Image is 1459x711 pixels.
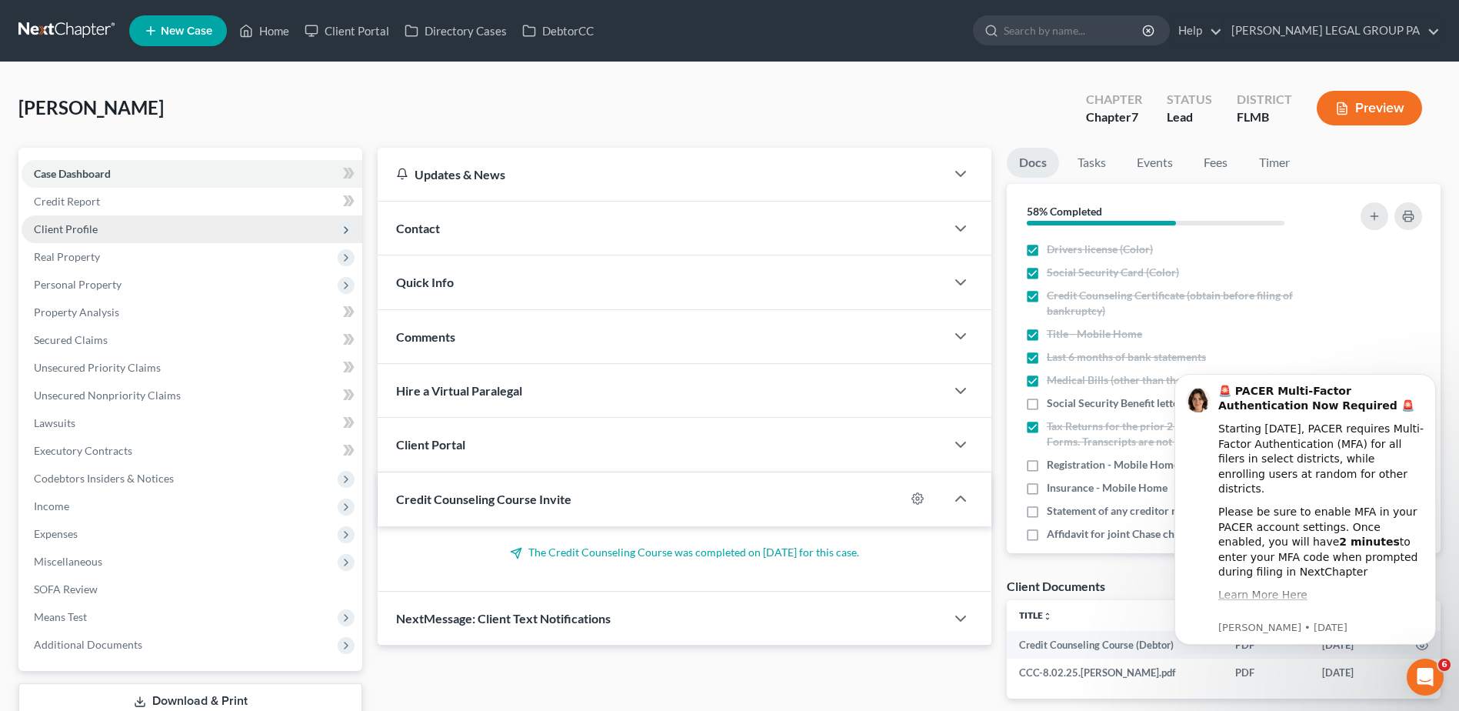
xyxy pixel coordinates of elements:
[18,96,164,118] span: [PERSON_NAME]
[34,361,161,374] span: Unsecured Priority Claims
[1047,288,1319,319] span: Credit Counseling Certificate (obtain before filing of bankruptcy)
[232,17,297,45] a: Home
[1317,91,1422,125] button: Preview
[1224,17,1440,45] a: [PERSON_NAME] LEGAL GROUP PA
[1237,91,1292,108] div: District
[22,326,362,354] a: Secured Claims
[1047,419,1319,449] span: Tax Returns for the prior 2 years (Including 1099 & w-2's Forms. Transcripts are not permitted)
[34,416,75,429] span: Lawsuits
[22,576,362,603] a: SOFA Review
[1027,205,1102,218] strong: 58% Completed
[396,611,611,626] span: NextMessage: Client Text Notifications
[1171,17,1222,45] a: Help
[1047,326,1142,342] span: Title - Mobile Home
[22,299,362,326] a: Property Analysis
[1047,526,1308,542] span: Affidavit for joint Chase checking account with mother
[34,389,181,402] span: Unsecured Nonpriority Claims
[1065,148,1118,178] a: Tasks
[1247,148,1302,178] a: Timer
[1004,16,1144,45] input: Search by name...
[1310,659,1404,686] td: [DATE]
[34,278,122,291] span: Personal Property
[34,527,78,540] span: Expenses
[1151,360,1459,654] iframe: Intercom notifications message
[34,444,132,457] span: Executory Contracts
[396,492,571,506] span: Credit Counseling Course Invite
[1191,148,1241,178] a: Fees
[1086,108,1142,126] div: Chapter
[1019,609,1052,621] a: Titleunfold_more
[1047,265,1179,280] span: Social Security Card (Color)
[161,25,212,37] span: New Case
[1007,659,1223,686] td: CCC-8.02.25.[PERSON_NAME].pdf
[34,305,119,319] span: Property Analysis
[34,250,100,263] span: Real Property
[1047,480,1168,496] span: Insurance - Mobile Home
[1047,242,1153,257] span: Drivers license (Color)
[1407,659,1444,696] iframe: Intercom live chat
[396,329,455,344] span: Comments
[1047,396,1257,411] span: Social Security Benefit letters - 2024 & 2023
[34,638,142,651] span: Additional Documents
[1167,108,1212,126] div: Lead
[1167,91,1212,108] div: Status
[1131,109,1138,124] span: 7
[22,409,362,437] a: Lawsuits
[34,195,100,208] span: Credit Report
[34,167,111,180] span: Case Dashboard
[1047,349,1206,365] span: Last 6 months of bank statements
[1043,612,1052,621] i: unfold_more
[396,221,440,235] span: Contact
[297,17,397,45] a: Client Portal
[1237,108,1292,126] div: FLMB
[34,222,98,235] span: Client Profile
[22,437,362,465] a: Executory Contracts
[67,261,273,275] p: Message from Emma, sent 6w ago
[1007,578,1105,594] div: Client Documents
[1086,91,1142,108] div: Chapter
[396,166,927,182] div: Updates & News
[397,17,515,45] a: Directory Cases
[34,499,69,512] span: Income
[34,555,102,568] span: Miscellaneous
[34,610,87,623] span: Means Test
[396,383,522,398] span: Hire a Virtual Paralegal
[396,545,973,560] p: The Credit Counseling Course was completed on [DATE] for this case.
[1047,372,1297,388] span: Medical Bills (other than the ones already submitted)
[396,275,454,289] span: Quick Info
[1124,148,1185,178] a: Events
[1007,631,1223,659] td: Credit Counseling Course (Debtor)
[34,582,98,596] span: SOFA Review
[1223,659,1310,686] td: PDF
[34,472,174,485] span: Codebtors Insiders & Notices
[22,160,362,188] a: Case Dashboard
[34,333,108,346] span: Secured Claims
[1438,659,1451,671] span: 6
[22,382,362,409] a: Unsecured Nonpriority Claims
[22,354,362,382] a: Unsecured Priority Claims
[1047,457,1179,472] span: Registration - Mobile Home
[1047,503,1298,519] span: Statement of any creditor not listed on Credit Report
[396,437,465,452] span: Client Portal
[1007,148,1059,178] a: Docs
[22,188,362,215] a: Credit Report
[515,17,601,45] a: DebtorCC
[67,252,272,309] i: We use the Salesforce Authenticator app for MFA at NextChapter and other users are reporting the ...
